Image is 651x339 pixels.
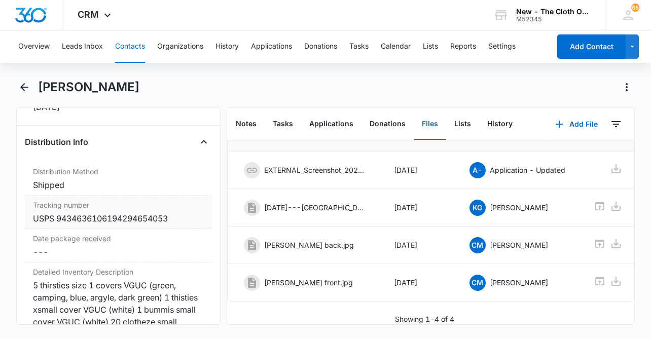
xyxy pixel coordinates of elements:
button: Tasks [265,108,301,140]
button: Back [16,79,32,95]
span: KG [469,200,486,216]
div: account name [516,8,590,16]
label: Distribution Method [33,166,204,177]
div: Date package received--- [25,229,212,262]
button: Applications [301,108,361,140]
td: [DATE] [382,227,457,264]
p: Application - Updated [490,165,565,175]
button: Applications [251,30,292,63]
p: [PERSON_NAME] back.jpg [264,240,354,250]
div: Shipped [33,179,204,191]
div: Tracking numberUSPS 9434636106194294654053 [25,196,212,229]
p: EXTERNAL_Screenshot_20250523_140021_Drive~3-.jpg [264,165,366,175]
button: Organizations [157,30,203,63]
span: CRM [78,9,99,20]
div: notifications count [631,4,639,12]
span: CM [469,237,486,253]
p: [DATE]---[GEOGRAPHIC_DATA][PERSON_NAME]---9434636106194294654053.pdf [264,202,366,213]
p: Showing 1-4 of 4 [395,314,454,324]
button: Contacts [115,30,145,63]
button: Leads Inbox [62,30,103,63]
p: [PERSON_NAME] front.jpg [264,277,353,288]
button: Close [196,134,212,150]
button: History [479,108,521,140]
label: Detailed Inventory Description [33,267,204,277]
button: Reports [450,30,476,63]
label: Date package received [33,233,204,244]
button: Settings [488,30,516,63]
button: Lists [423,30,438,63]
button: Tasks [349,30,369,63]
button: Add Contact [557,34,626,59]
h1: [PERSON_NAME] [38,80,139,95]
p: [PERSON_NAME] [490,202,548,213]
dd: --- [33,246,204,258]
td: [DATE] [382,189,457,227]
div: Distribution MethodShipped [25,162,212,196]
p: [PERSON_NAME] [490,277,548,288]
label: Tracking number [33,200,204,210]
button: Filters [608,116,624,132]
span: 65 [631,4,639,12]
td: [DATE] [382,264,457,302]
td: [DATE] [382,152,457,189]
button: Actions [619,79,635,95]
button: Overview [18,30,50,63]
button: Calendar [381,30,411,63]
button: Add File [545,112,608,136]
p: [PERSON_NAME] [490,240,548,250]
span: A- [469,162,486,178]
div: account id [516,16,590,23]
button: History [215,30,239,63]
div: USPS 9434636106194294654053 [33,212,204,224]
button: Lists [446,108,479,140]
span: CM [469,275,486,291]
button: Notes [228,108,265,140]
button: Donations [361,108,414,140]
h4: Distribution Info [25,136,88,148]
button: Files [414,108,446,140]
button: Donations [304,30,337,63]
